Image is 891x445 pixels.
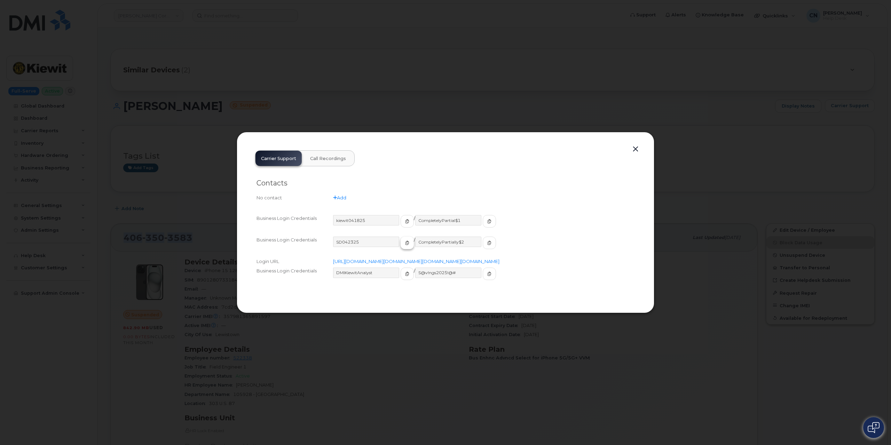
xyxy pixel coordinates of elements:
button: copy to clipboard [401,237,414,249]
a: Add [333,195,346,200]
div: / [333,237,634,255]
button: copy to clipboard [483,268,496,280]
div: Business Login Credentials [257,268,333,286]
button: copy to clipboard [401,215,414,228]
button: copy to clipboard [483,237,496,249]
button: copy to clipboard [401,268,414,280]
span: Call Recordings [310,156,346,161]
div: Login URL [257,258,333,265]
div: No contact [257,194,333,201]
h2: Contacts [257,179,634,188]
a: [URL][DOMAIN_NAME][DOMAIN_NAME][DOMAIN_NAME][DOMAIN_NAME] [333,259,499,264]
div: / [333,268,634,286]
div: Business Login Credentials [257,237,333,255]
div: Business Login Credentials [257,215,333,234]
button: copy to clipboard [483,215,496,228]
img: Open chat [868,422,880,433]
div: / [333,215,634,234]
